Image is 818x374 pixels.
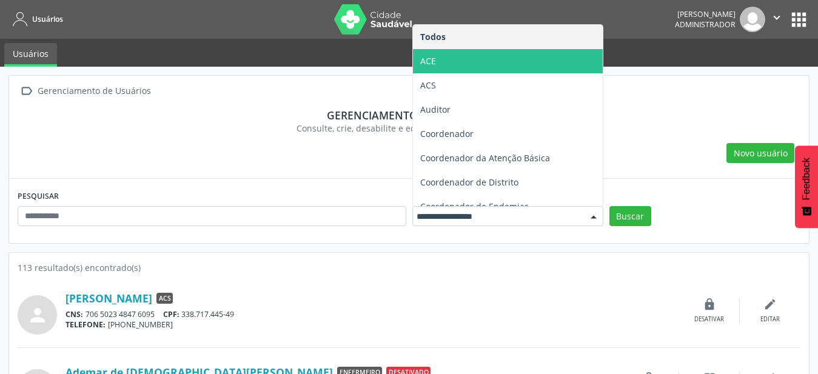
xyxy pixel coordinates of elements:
button:  [765,7,788,32]
span: CNS: [65,309,83,319]
span: Todos [420,31,446,42]
span: TELEFONE: [65,319,106,330]
i: lock [703,298,716,311]
div: Editar [760,315,780,324]
a: Usuários [8,9,63,29]
img: img [740,7,765,32]
div: [PERSON_NAME] [675,9,736,19]
div: [PHONE_NUMBER] [65,319,679,330]
span: Auditor [420,104,451,115]
span: ACE [420,55,436,67]
span: Coordenador de Distrito [420,176,518,188]
span: Usuários [32,14,63,24]
i:  [18,82,35,100]
div: Gerenciamento de Usuários [35,82,153,100]
div: Gerenciamento de usuários [26,109,792,122]
button: Buscar [609,206,651,227]
button: Novo usuário [726,143,794,164]
button: Feedback - Mostrar pesquisa [795,145,818,228]
span: Administrador [675,19,736,30]
i:  [770,11,783,24]
div: Consulte, crie, desabilite e edite os usuários do sistema [26,122,792,135]
a: Usuários [4,43,57,67]
div: 706 5023 4847 6095 338.717.445-49 [65,309,679,319]
span: ACS [156,293,173,304]
span: Coordenador da Atenção Básica [420,152,550,164]
div: Desativar [694,315,724,324]
span: ACS [420,79,436,91]
i: person [27,304,49,326]
div: 113 resultado(s) encontrado(s) [18,261,800,274]
a:  Gerenciamento de Usuários [18,82,153,100]
i: edit [763,298,777,311]
button: apps [788,9,810,30]
a: [PERSON_NAME] [65,292,152,305]
span: Coordenador [420,128,474,139]
span: Feedback [801,158,812,200]
label: PESQUISAR [18,187,59,206]
span: CPF: [163,309,179,319]
span: Novo usuário [734,147,788,159]
span: Coordenador de Endemias [420,201,529,212]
